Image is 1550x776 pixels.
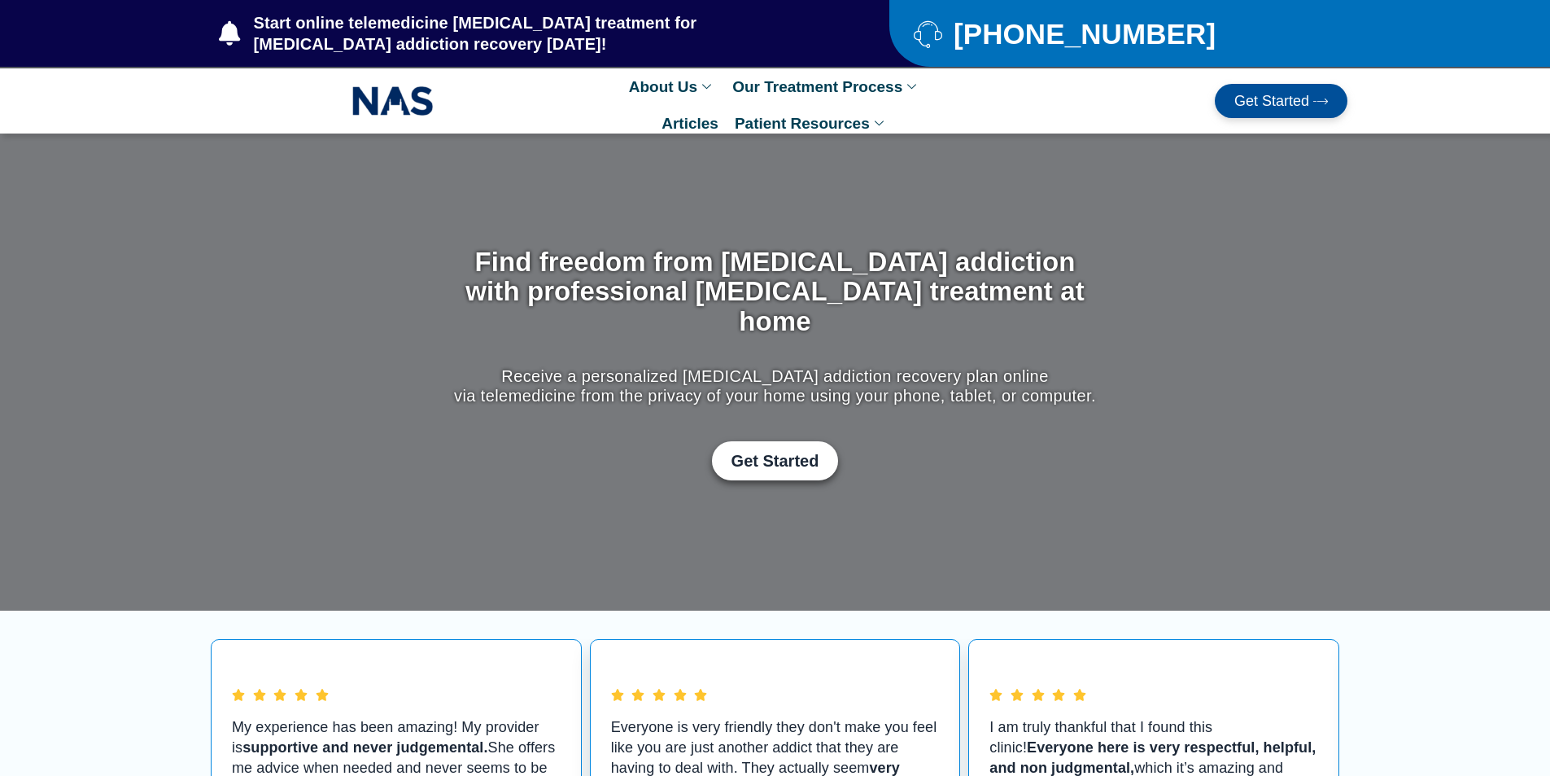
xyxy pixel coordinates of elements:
a: About Us [621,68,724,105]
a: Get Started [1215,84,1347,118]
b: Everyone here is very respectful, helpful, and non judgmental, [989,739,1316,776]
p: Receive a personalized [MEDICAL_DATA] addiction recovery plan online via telemedicine from the pr... [450,366,1100,406]
a: Patient Resources [727,105,897,142]
a: [PHONE_NUMBER] [914,20,1307,48]
span: Get Started [731,451,819,471]
img: NAS_email_signature-removebg-preview.png [352,82,434,120]
span: Start online telemedicine [MEDICAL_DATA] treatment for [MEDICAL_DATA] addiction recovery [DATE]! [250,12,825,55]
div: Get Started with Suboxone Treatment by filling-out this new patient packet form [450,441,1100,480]
a: Our Treatment Process [724,68,929,105]
span: [PHONE_NUMBER] [950,24,1216,44]
a: Start online telemedicine [MEDICAL_DATA] treatment for [MEDICAL_DATA] addiction recovery [DATE]! [219,12,824,55]
a: Get Started [712,441,839,480]
span: Get Started [1234,94,1309,108]
h1: Find freedom from [MEDICAL_DATA] addiction with professional [MEDICAL_DATA] treatment at home [450,248,1100,336]
b: supportive and never judgemental. [242,739,487,756]
a: Articles [653,105,727,142]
